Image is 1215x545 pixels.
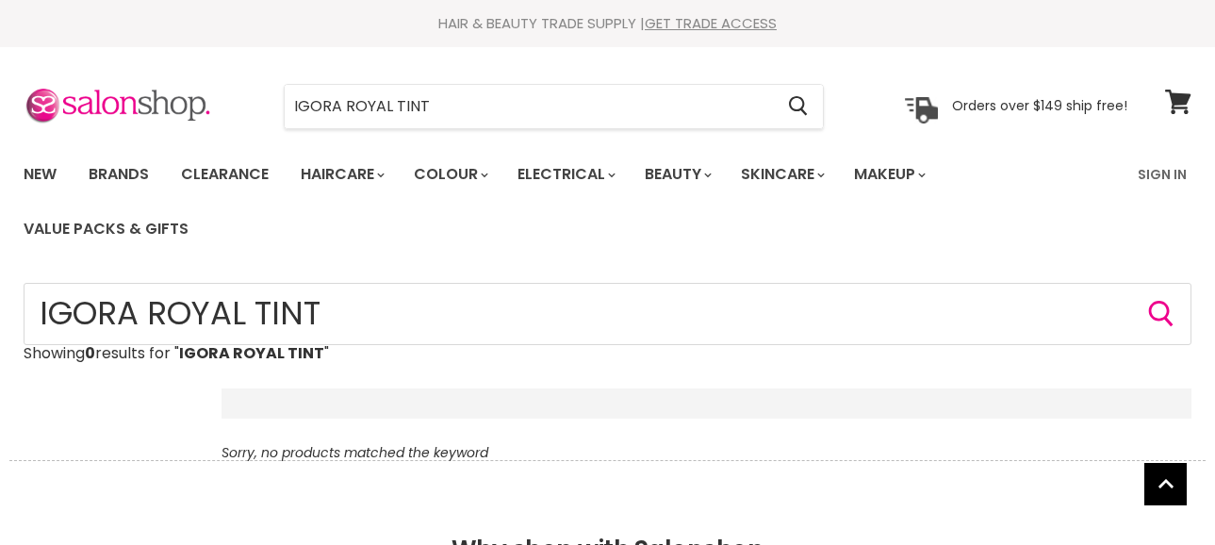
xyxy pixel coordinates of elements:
[287,155,396,194] a: Haircare
[1126,155,1198,194] a: Sign In
[85,342,95,364] strong: 0
[503,155,627,194] a: Electrical
[727,155,836,194] a: Skincare
[773,85,823,128] button: Search
[285,85,773,128] input: Search
[179,342,324,364] strong: IGORA ROYAL TINT
[24,345,1191,362] p: Showing results for " "
[9,147,1126,256] ul: Main menu
[1144,463,1187,512] span: Back to top
[222,443,488,462] em: Sorry, no products matched the keyword
[167,155,283,194] a: Clearance
[74,155,163,194] a: Brands
[952,97,1127,114] p: Orders over $149 ship free!
[9,155,71,194] a: New
[1146,299,1176,329] button: Search
[400,155,500,194] a: Colour
[645,13,777,33] a: GET TRADE ACCESS
[284,84,824,129] form: Product
[840,155,937,194] a: Makeup
[631,155,723,194] a: Beauty
[9,209,203,249] a: Value Packs & Gifts
[1144,463,1187,505] a: Back to top
[24,283,1191,345] form: Product
[24,283,1191,345] input: Search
